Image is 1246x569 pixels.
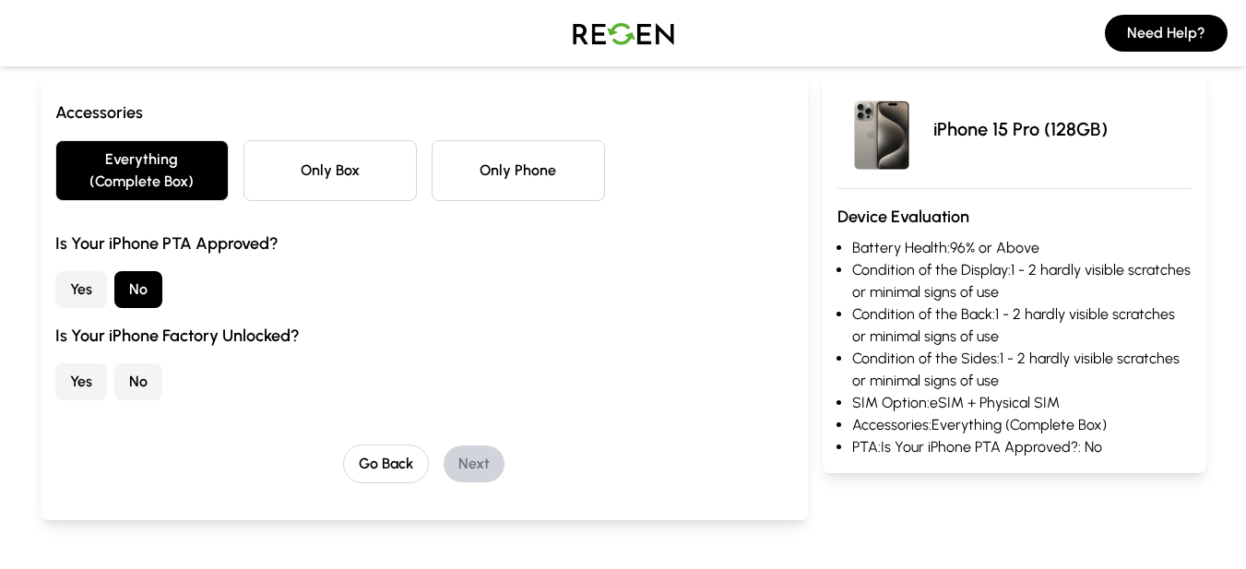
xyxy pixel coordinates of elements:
button: No [114,363,162,400]
li: Accessories: Everything (Complete Box) [852,414,1192,436]
li: Condition of the Display: 1 - 2 hardly visible scratches or minimal signs of use [852,259,1192,303]
h3: Accessories [55,100,793,125]
button: Next [444,445,504,482]
button: Only Phone [432,140,605,201]
button: Yes [55,363,107,400]
button: Go Back [343,445,429,483]
h3: Is Your iPhone PTA Approved? [55,231,793,256]
p: iPhone 15 Pro (128GB) [933,116,1108,142]
img: Logo [559,7,688,59]
button: Need Help? [1105,15,1228,52]
li: Condition of the Sides: 1 - 2 hardly visible scratches or minimal signs of use [852,348,1192,392]
button: No [114,271,162,308]
h3: Device Evaluation [837,204,1192,230]
button: Everything (Complete Box) [55,140,229,201]
h3: Is Your iPhone Factory Unlocked? [55,323,793,349]
button: Only Box [243,140,417,201]
button: Yes [55,271,107,308]
li: PTA: Is Your iPhone PTA Approved?: No [852,436,1192,458]
li: SIM Option: eSIM + Physical SIM [852,392,1192,414]
li: Condition of the Back: 1 - 2 hardly visible scratches or minimal signs of use [852,303,1192,348]
img: iPhone 15 Pro [837,85,926,173]
li: Battery Health: 96% or Above [852,237,1192,259]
